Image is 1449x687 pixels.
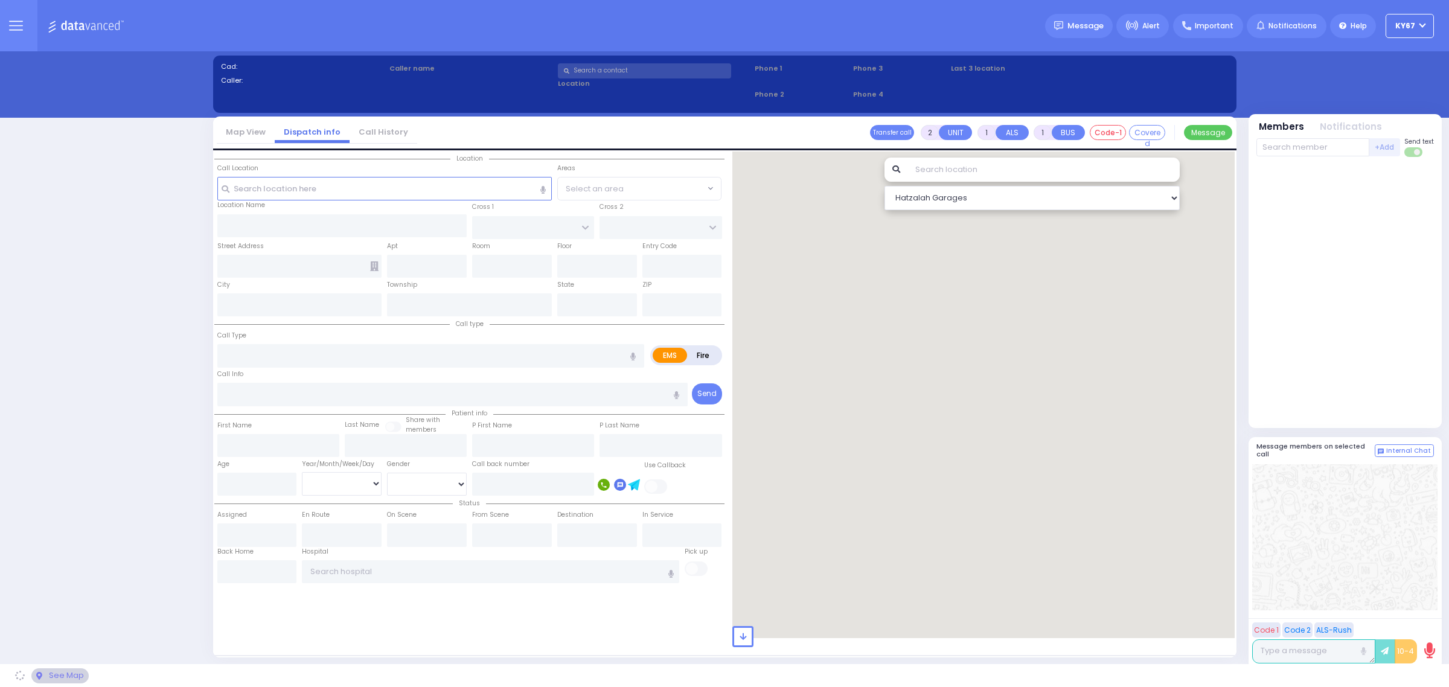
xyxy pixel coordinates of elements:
label: Destination [557,510,593,520]
div: Year/Month/Week/Day [302,459,382,469]
div: See map [31,668,88,683]
label: Age [217,459,229,469]
input: Search a contact [558,63,731,78]
button: Members [1259,120,1304,134]
input: Search hospital [302,560,679,583]
label: Caller name [389,63,554,74]
a: Dispatch info [275,126,350,138]
small: Share with [406,415,440,424]
button: ALS-Rush [1314,622,1354,637]
label: Apt [387,241,398,251]
span: Status [453,499,486,508]
label: Back Home [217,547,254,557]
input: Search location here [217,177,552,200]
label: City [217,280,230,290]
span: Notifications [1268,21,1317,31]
button: Internal Chat [1375,444,1434,458]
span: Phone 2 [755,89,849,100]
label: Gender [387,459,410,469]
span: Send text [1404,137,1434,146]
label: P Last Name [600,421,639,430]
label: Location Name [217,200,265,210]
label: Assigned [217,510,247,520]
a: Map View [217,126,275,138]
span: Call type [450,319,490,328]
span: Internal Chat [1386,447,1431,455]
input: Search location [907,158,1180,182]
button: Code 1 [1252,622,1281,637]
button: UNIT [939,125,972,140]
label: On Scene [387,510,417,520]
a: Call History [350,126,417,138]
h5: Message members on selected call [1256,443,1375,458]
img: comment-alt.png [1378,449,1384,455]
span: Help [1351,21,1367,31]
label: Township [387,280,417,290]
label: Call Info [217,369,243,379]
label: EMS [653,348,688,363]
label: Call Location [217,164,258,173]
label: Location [558,78,750,89]
span: Phone 4 [853,89,947,100]
button: Send [692,383,722,404]
span: Alert [1142,21,1160,31]
label: Cross 1 [472,202,494,212]
label: First Name [217,421,252,430]
span: Location [450,154,489,163]
label: Room [472,241,490,251]
label: From Scene [472,510,509,520]
label: Street Address [217,241,264,251]
span: Important [1195,21,1233,31]
img: message.svg [1054,21,1063,30]
label: Turn off text [1404,146,1424,158]
label: Cross 2 [600,202,624,212]
button: Covered [1129,125,1165,140]
input: Search member [1256,138,1369,156]
label: Caller: [221,75,386,86]
span: Patient info [446,409,493,418]
button: Transfer call [870,125,914,140]
label: Use Callback [644,461,686,470]
label: Areas [557,164,575,173]
span: Other building occupants [370,261,379,271]
button: Message [1184,125,1232,140]
span: KY67 [1395,21,1415,31]
button: Code 2 [1282,622,1313,637]
button: Notifications [1320,120,1382,134]
span: Phone 1 [755,63,849,74]
label: In Service [642,510,673,520]
label: Entry Code [642,241,677,251]
button: ALS [996,125,1029,140]
label: Last 3 location [951,63,1089,74]
button: KY67 [1386,14,1434,38]
label: Call Type [217,331,246,340]
label: P First Name [472,421,512,430]
label: Cad: [221,62,386,72]
label: Pick up [685,547,708,557]
button: BUS [1052,125,1085,140]
label: State [557,280,574,290]
label: Last Name [345,420,379,430]
span: members [406,425,437,434]
button: Code-1 [1090,125,1126,140]
span: Phone 3 [853,63,947,74]
label: Floor [557,241,572,251]
label: Fire [686,348,720,363]
label: Call back number [472,459,529,469]
img: Logo [48,18,128,33]
span: Select an area [566,183,624,195]
label: En Route [302,510,330,520]
span: Message [1067,20,1104,32]
label: Hospital [302,547,328,557]
label: ZIP [642,280,651,290]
